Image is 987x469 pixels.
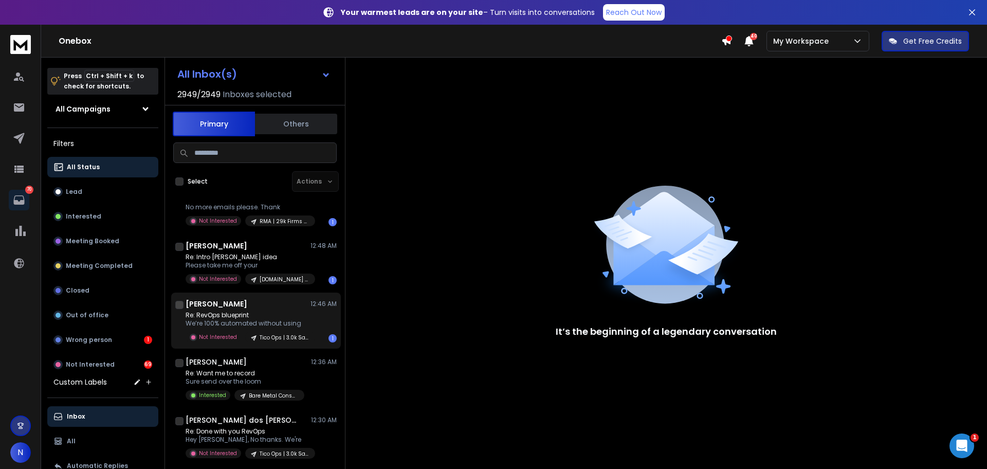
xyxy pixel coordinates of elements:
[199,391,226,399] p: Interested
[173,112,255,136] button: Primary
[750,33,757,40] span: 40
[186,241,247,251] h1: [PERSON_NAME]
[47,406,158,427] button: Inbox
[144,336,152,344] div: 1
[186,253,309,261] p: Re: Intro [PERSON_NAME] idea
[47,431,158,452] button: All
[25,186,33,194] p: 70
[186,261,309,269] p: Please take me off your
[47,330,158,350] button: Wrong person1
[66,188,82,196] p: Lead
[10,442,31,463] button: N
[260,218,309,225] p: RMA | 29k Firms (General Team Info)
[260,334,309,341] p: Tico Ops | 3.0k Salesforce C-suites
[903,36,962,46] p: Get Free Credits
[186,427,309,436] p: Re: Done with you RevOps
[199,449,237,457] p: Not Interested
[186,369,304,377] p: Re: Want me to record
[47,280,158,301] button: Closed
[260,450,309,458] p: Tico Ops | 3.0k Salesforce C-suites
[199,275,237,283] p: Not Interested
[47,354,158,375] button: Not Interested69
[186,203,309,211] p: No more emails please. Thank
[341,7,595,17] p: – Turn visits into conversations
[47,231,158,251] button: Meeting Booked
[177,69,237,79] h1: All Inbox(s)
[949,434,974,458] iframe: Intercom live chat
[971,434,979,442] span: 1
[177,88,221,101] span: 2949 / 2949
[66,360,115,369] p: Not Interested
[47,256,158,276] button: Meeting Completed
[9,190,29,210] a: 70
[47,99,158,119] button: All Campaigns
[249,392,298,400] p: Bare Metal Consulting | 5.0k Web design-IT-Software
[67,437,76,445] p: All
[311,358,337,366] p: 12:36 AM
[56,104,111,114] h1: All Campaigns
[66,237,119,245] p: Meeting Booked
[64,71,144,92] p: Press to check for shortcuts.
[169,64,339,84] button: All Inbox(s)
[59,35,721,47] h1: Onebox
[328,276,337,284] div: 1
[556,324,777,339] p: It’s the beginning of a legendary conversation
[47,206,158,227] button: Interested
[606,7,662,17] p: Reach Out Now
[773,36,833,46] p: My Workspace
[47,305,158,326] button: Out of office
[186,299,247,309] h1: [PERSON_NAME]
[47,157,158,177] button: All Status
[66,286,89,295] p: Closed
[186,415,299,425] h1: [PERSON_NAME] dos [PERSON_NAME]
[47,182,158,202] button: Lead
[223,88,291,101] h3: Inboxes selected
[144,360,152,369] div: 69
[53,377,107,387] h3: Custom Labels
[310,242,337,250] p: 12:48 AM
[47,136,158,151] h3: Filters
[186,436,309,444] p: Hey [PERSON_NAME], No thanks. We're
[255,113,337,135] button: Others
[199,333,237,341] p: Not Interested
[328,334,337,342] div: 1
[188,177,208,186] label: Select
[186,357,247,367] h1: [PERSON_NAME]
[66,262,133,270] p: Meeting Completed
[310,300,337,308] p: 12:46 AM
[186,377,304,386] p: Sure send over the loom
[328,218,337,226] div: 1
[67,163,100,171] p: All Status
[311,416,337,424] p: 12:30 AM
[260,276,309,283] p: [DOMAIN_NAME] | 22.7k Coaches & Consultants
[341,7,483,17] strong: Your warmest leads are on your site
[66,336,112,344] p: Wrong person
[66,311,108,319] p: Out of office
[66,212,101,221] p: Interested
[603,4,665,21] a: Reach Out Now
[186,311,309,319] p: Re: RevOps blueprint
[10,35,31,54] img: logo
[199,217,237,225] p: Not Interested
[882,31,969,51] button: Get Free Credits
[84,70,134,82] span: Ctrl + Shift + k
[67,412,85,421] p: Inbox
[186,319,309,328] p: We’re 100% automated without using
